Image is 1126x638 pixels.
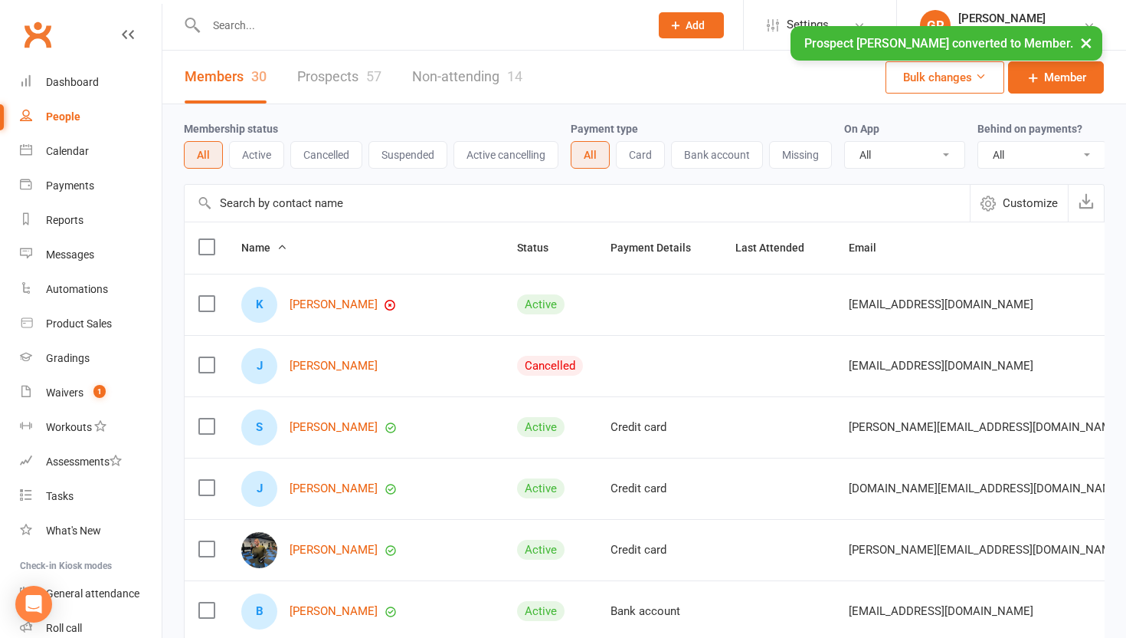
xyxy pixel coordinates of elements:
div: Credit card [610,421,708,434]
div: Reports [46,214,83,226]
div: Gradings [46,352,90,364]
a: What's New [20,514,162,548]
a: [PERSON_NAME] [290,482,378,495]
a: Assessments [20,445,162,479]
button: Card [616,141,665,169]
a: Dashboard [20,65,162,100]
span: [DOMAIN_NAME][EMAIL_ADDRESS][DOMAIN_NAME] [849,474,1122,503]
span: Email [849,242,893,254]
button: Cancelled [290,141,362,169]
a: Workouts [20,410,162,445]
a: Gradings [20,341,162,376]
div: Active [517,294,565,314]
a: Clubworx [18,15,57,54]
a: Tasks [20,479,162,514]
button: × [1072,26,1100,59]
input: Search by contact name [185,185,970,222]
div: Active [517,417,565,437]
a: [PERSON_NAME] [290,298,378,311]
div: Credit card [610,544,708,557]
a: Reports [20,203,162,238]
button: Bank account [671,141,763,169]
input: Search... [201,15,639,36]
span: [PERSON_NAME][EMAIL_ADDRESS][DOMAIN_NAME] [849,413,1121,442]
div: [PERSON_NAME] [958,12,1047,25]
a: Automations [20,272,162,307]
a: General attendance kiosk mode [20,577,162,611]
div: 57 [366,68,381,84]
div: Roll call [46,622,82,634]
button: Name [241,238,287,257]
a: Messages [20,238,162,272]
button: Active [229,141,284,169]
span: [PERSON_NAME][EMAIL_ADDRESS][DOMAIN_NAME] [849,535,1121,564]
label: Behind on payments? [977,123,1082,135]
div: Cancelled [517,356,583,376]
button: Bulk changes [885,61,1004,94]
button: All [571,141,610,169]
a: People [20,100,162,134]
label: On App [844,123,879,135]
button: Payment Details [610,238,708,257]
a: Prospects57 [297,51,381,104]
span: 1 [93,385,106,398]
div: Dashboard [46,76,99,88]
button: Last Attended [735,238,821,257]
span: Last Attended [735,242,821,254]
div: Messages [46,248,94,261]
div: Credit card [610,482,708,495]
button: Suspended [368,141,447,169]
div: Workouts [46,421,92,433]
span: [EMAIL_ADDRESS][DOMAIN_NAME] [849,351,1033,380]
button: Add [659,12,724,38]
a: Member [1008,61,1104,94]
div: Automations [46,283,108,295]
div: Active [517,540,565,560]
span: Payment Details [610,242,708,254]
div: B [241,594,277,630]
a: Calendar [20,134,162,169]
div: 30 [251,68,267,84]
div: People [46,110,80,123]
div: Open Intercom Messenger [15,586,52,623]
div: What's New [46,525,101,537]
a: [PERSON_NAME] [290,544,378,557]
div: Calendar [46,145,89,157]
div: Waivers [46,386,83,399]
div: NQ Fight Academy [958,25,1047,39]
button: All [184,141,223,169]
span: Customize [1003,194,1058,212]
button: Status [517,238,565,257]
div: Tasks [46,490,74,502]
a: Product Sales [20,307,162,341]
div: 14 [507,68,522,84]
span: Status [517,242,565,254]
div: Product Sales [46,317,112,330]
span: Member [1044,68,1086,87]
div: K [241,287,277,323]
div: S [241,409,277,446]
a: Members30 [185,51,267,104]
label: Payment type [571,123,638,135]
button: Active cancelling [453,141,558,169]
label: Membership status [184,123,278,135]
div: Payments [46,179,94,192]
span: Settings [787,8,829,42]
a: [PERSON_NAME] [290,605,378,618]
div: J [241,471,277,507]
button: Customize [970,185,1068,222]
span: [EMAIL_ADDRESS][DOMAIN_NAME] [849,290,1033,319]
a: Waivers 1 [20,376,162,410]
span: [EMAIL_ADDRESS][DOMAIN_NAME] [849,597,1033,626]
div: General attendance [46,587,139,600]
button: Missing [769,141,832,169]
a: [PERSON_NAME] [290,421,378,434]
span: Name [241,242,287,254]
div: Active [517,479,565,498]
div: Bank account [610,605,708,618]
div: J [241,348,277,384]
button: Email [849,238,893,257]
a: Payments [20,169,162,203]
div: Assessments [46,455,122,468]
div: GR [920,10,951,41]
